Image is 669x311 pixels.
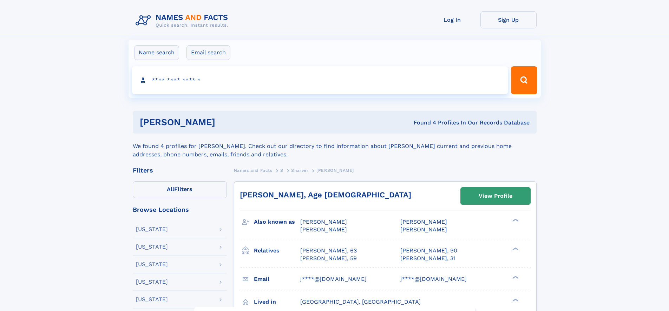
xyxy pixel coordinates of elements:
[254,216,300,228] h3: Also known as
[300,255,357,262] a: [PERSON_NAME], 59
[133,134,537,159] div: We found 4 profiles for [PERSON_NAME]. Check out our directory to find information about [PERSON_...
[316,168,354,173] span: [PERSON_NAME]
[479,188,512,204] div: View Profile
[234,166,273,175] a: Names and Facts
[186,45,230,60] label: Email search
[280,168,283,173] span: S
[136,244,168,250] div: [US_STATE]
[133,167,227,174] div: Filters
[300,218,347,225] span: [PERSON_NAME]
[511,246,519,251] div: ❯
[291,168,308,173] span: Sharver
[300,298,421,305] span: [GEOGRAPHIC_DATA], [GEOGRAPHIC_DATA]
[136,262,168,267] div: [US_STATE]
[511,298,519,302] div: ❯
[254,245,300,257] h3: Relatives
[291,166,308,175] a: Sharver
[167,186,174,192] span: All
[134,45,179,60] label: Name search
[511,275,519,279] div: ❯
[400,247,457,255] a: [PERSON_NAME], 90
[254,296,300,308] h3: Lived in
[136,279,168,285] div: [US_STATE]
[400,255,455,262] a: [PERSON_NAME], 31
[136,227,168,232] div: [US_STATE]
[136,297,168,302] div: [US_STATE]
[132,66,508,94] input: search input
[280,166,283,175] a: S
[300,247,357,255] a: [PERSON_NAME], 63
[133,207,227,213] div: Browse Locations
[511,66,537,94] button: Search Button
[254,273,300,285] h3: Email
[400,226,447,233] span: [PERSON_NAME]
[314,119,530,127] div: Found 4 Profiles In Our Records Database
[133,11,234,30] img: Logo Names and Facts
[300,226,347,233] span: [PERSON_NAME]
[400,218,447,225] span: [PERSON_NAME]
[480,11,537,28] a: Sign Up
[140,118,315,127] h1: [PERSON_NAME]
[240,190,411,199] a: [PERSON_NAME], Age [DEMOGRAPHIC_DATA]
[133,181,227,198] label: Filters
[511,218,519,223] div: ❯
[461,188,530,204] a: View Profile
[424,11,480,28] a: Log In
